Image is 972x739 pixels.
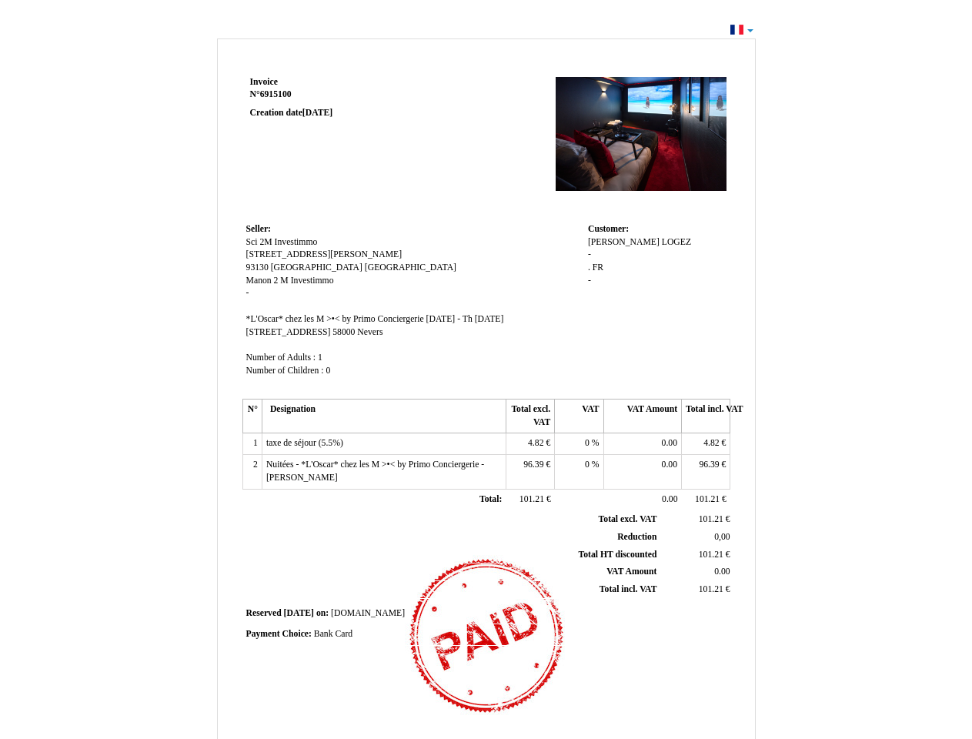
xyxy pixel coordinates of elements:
[588,224,629,234] span: Customer:
[603,400,681,433] th: VAT Amount
[523,460,543,470] span: 96.39
[318,353,322,363] span: 1
[506,455,554,489] td: €
[617,532,656,542] span: Reduction
[246,327,331,337] span: [STREET_ADDRESS]
[699,460,719,470] span: 96.39
[242,433,262,455] td: 1
[699,584,723,594] span: 101.21
[326,366,330,376] span: 0
[246,288,249,298] span: -
[242,400,262,433] th: N°
[662,460,677,470] span: 0.00
[600,584,657,594] span: Total incl. VAT
[660,546,733,563] td: €
[556,76,726,192] img: logo
[262,400,506,433] th: Designation
[242,455,262,489] td: 2
[588,237,660,247] span: [PERSON_NAME]
[246,608,282,618] span: Reserved
[365,262,456,273] span: [GEOGRAPHIC_DATA]
[682,433,730,455] td: €
[250,89,434,101] strong: N°
[246,262,269,273] span: 93130
[332,327,355,337] span: 58000
[274,276,334,286] span: 2 M Investimmo
[271,262,362,273] span: [GEOGRAPHIC_DATA]
[284,608,314,618] span: [DATE]
[246,353,316,363] span: Number of Adults :
[314,629,352,639] span: Bank Card
[585,438,590,448] span: 0
[250,108,333,118] strong: Creation date
[606,567,656,577] span: VAT Amount
[506,489,554,510] td: €
[703,438,719,448] span: 4.82
[578,550,656,560] span: Total HT discounted
[479,494,502,504] span: Total:
[555,433,603,455] td: %
[246,224,271,234] span: Seller:
[714,532,730,542] span: 0,00
[331,608,405,618] span: [DOMAIN_NAME]
[246,249,402,259] span: [STREET_ADDRESS][PERSON_NAME]
[714,567,730,577] span: 0.00
[316,608,329,618] span: on:
[260,89,292,99] span: 6915100
[660,511,733,528] td: €
[699,550,723,560] span: 101.21
[266,460,484,483] span: Nuitées - *L'Oscar* chez les M >•< by Primo Conciergerie - [PERSON_NAME]
[246,237,318,247] span: Sci 2M Investimmo
[699,514,723,524] span: 101.21
[246,276,272,286] span: Manon
[593,262,603,273] span: FR
[250,77,278,87] span: Invoice
[662,438,677,448] span: 0.00
[682,489,730,510] td: €
[246,629,312,639] span: Payment Choice:
[662,494,677,504] span: 0.00
[246,366,324,376] span: Number of Children :
[682,400,730,433] th: Total incl. VAT
[266,438,343,448] span: taxe de séjour (5.5%)
[588,262,590,273] span: .
[506,400,554,433] th: Total excl. VAT
[519,494,544,504] span: 101.21
[585,460,590,470] span: 0
[357,327,382,337] span: Nevers
[506,433,554,455] td: €
[246,314,424,324] span: *L'Oscar* chez les M >•< by Primo Conciergerie
[695,494,720,504] span: 101.21
[555,455,603,489] td: %
[599,514,657,524] span: Total excl. VAT
[302,108,332,118] span: [DATE]
[662,237,691,247] span: LOGEZ
[588,249,591,259] span: -
[660,581,733,599] td: €
[426,314,504,324] span: [DATE] - Th [DATE]
[528,438,543,448] span: 4.82
[588,276,591,286] span: -
[682,455,730,489] td: €
[555,400,603,433] th: VAT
